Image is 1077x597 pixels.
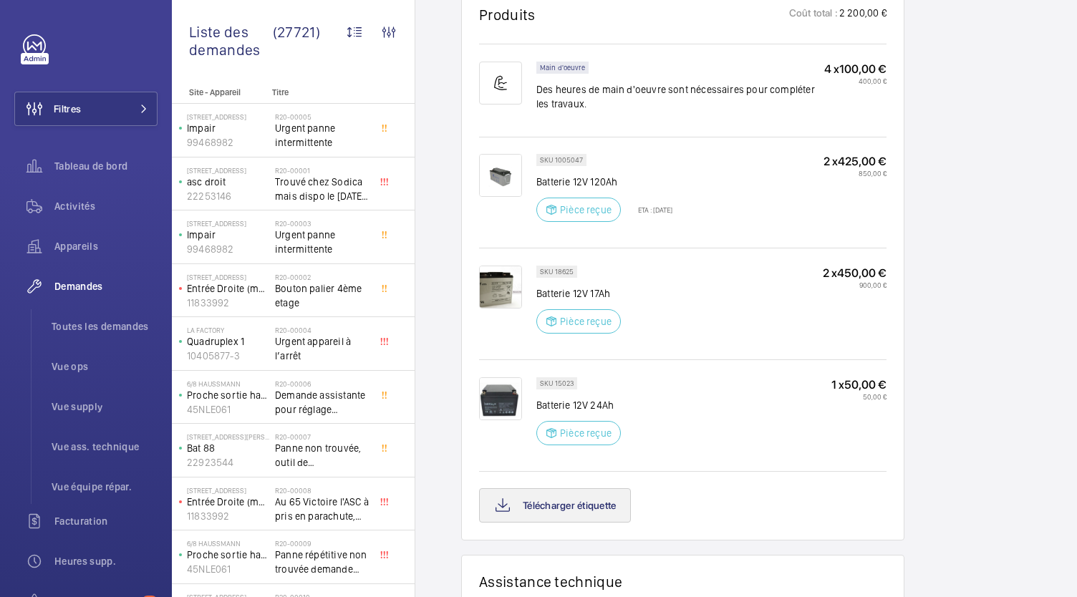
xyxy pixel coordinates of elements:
img: eTwUCW4evhdkkZ-gLD4Mr0wTPRhoIdeV4FQJPnmUDidub1Bk.png [479,377,522,420]
p: Pièce reçue [560,314,612,329]
p: 22253146 [187,189,269,203]
img: muscle-sm.svg [479,62,522,105]
p: 11833992 [187,296,269,310]
span: Bouton palier 4ème etage [275,281,370,310]
p: 2 x 450,00 € [823,266,887,281]
span: Tableau de bord [54,159,158,173]
p: SKU 18625 [540,269,574,274]
h2: R20-00009 [275,539,370,548]
p: asc droit [187,175,269,189]
h2: R20-00002 [275,273,370,281]
p: [STREET_ADDRESS] [187,486,269,495]
p: Coût total : [789,6,838,24]
p: Proche sortie hall Pelletier [187,548,269,562]
h2: R20-00007 [275,432,370,441]
p: [STREET_ADDRESS] [187,112,269,121]
span: Vue équipe répar. [52,480,158,494]
img: AlX_mtbFI2TLDeDfRfJhYeqVS7x_gEafLwcL7g4hQqSi7eFk.png [479,154,522,197]
p: Batterie 12V 120Ah [536,175,672,189]
p: SKU 15023 [540,381,574,386]
p: Entrée Droite (monte-charge) [187,495,269,509]
p: Impair [187,121,269,135]
h1: Produits [479,6,536,24]
span: Trouvé chez Sodica mais dispo le [DATE] [URL][DOMAIN_NAME] [275,175,370,203]
p: Titre [272,87,367,97]
span: Panne non trouvée, outil de déverouillouge impératif pour le diagnostic [275,441,370,470]
h2: R20-00006 [275,379,370,388]
p: 45NLE061 [187,562,269,576]
p: La Factory [187,326,269,334]
p: Impair [187,228,269,242]
p: [STREET_ADDRESS] [187,273,269,281]
span: Filtres [54,102,81,116]
p: Bat 88 [187,441,269,455]
button: Filtres [14,92,158,126]
p: 6/8 Haussmann [187,379,269,388]
p: 6/8 Haussmann [187,539,269,548]
p: 850,00 € [824,169,887,178]
p: 22923544 [187,455,269,470]
span: Demandes [54,279,158,293]
p: Proche sortie hall Pelletier [187,388,269,402]
p: 99468982 [187,242,269,256]
span: Urgent panne intermittente [275,228,370,256]
p: Batterie 12V 24Ah [536,398,629,412]
p: Pièce reçue [560,203,612,217]
p: 45NLE061 [187,402,269,417]
p: Entrée Droite (monte-charge) [187,281,269,296]
h2: R20-00004 [275,326,370,334]
span: Activités [54,199,158,213]
p: 1 x 50,00 € [831,377,887,392]
img: jWwfOz5bUrNc1pau-Iib41yQ-dOoPMtMhjK1uvMdDlgh-9N-.png [479,266,522,309]
p: Batterie 12V 17Ah [536,286,629,301]
p: 50,00 € [831,392,887,401]
span: Appareils [54,239,158,253]
p: 99468982 [187,135,269,150]
p: Main d'oeuvre [540,65,585,70]
p: SKU 1005047 [540,157,583,162]
p: 11833992 [187,509,269,523]
span: Au 65 Victoire l'ASC à pris en parachute, toutes les sécu coupé, il est au 3 ème, asc sans machin... [275,495,370,523]
p: 400,00 € [824,77,887,85]
span: Vue ops [52,359,158,374]
span: Panne répétitive non trouvée demande assistance expert technique [275,548,370,576]
span: Urgent appareil à l’arrêt [275,334,370,363]
p: Quadruplex 1 [187,334,269,349]
h2: R20-00005 [275,112,370,121]
p: 10405877-3 [187,349,269,363]
p: 900,00 € [823,281,887,289]
p: ETA : [DATE] [629,205,672,214]
span: Urgent panne intermittente [275,121,370,150]
p: 4 x 100,00 € [824,62,887,77]
h2: R20-00001 [275,166,370,175]
h1: Assistance technique [479,573,622,591]
h2: R20-00008 [275,486,370,495]
p: [STREET_ADDRESS] [187,166,269,175]
span: Demande assistante pour réglage d'opérateurs porte cabine double accès [275,388,370,417]
span: Vue supply [52,399,158,414]
span: Facturation [54,514,158,528]
span: Heures supp. [54,554,158,568]
p: Site - Appareil [172,87,266,97]
h2: R20-00003 [275,219,370,228]
span: Liste des demandes [189,23,273,59]
p: [STREET_ADDRESS] [187,219,269,228]
span: Vue ass. technique [52,440,158,454]
p: [STREET_ADDRESS][PERSON_NAME] [187,432,269,441]
button: Télécharger étiquette [479,488,631,523]
p: 2 x 425,00 € [824,154,887,169]
span: Toutes les demandes [52,319,158,334]
p: Pièce reçue [560,426,612,440]
p: 2 200,00 € [838,6,887,24]
p: Des heures de main d'oeuvre sont nécessaires pour compléter les travaux. [536,82,824,111]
